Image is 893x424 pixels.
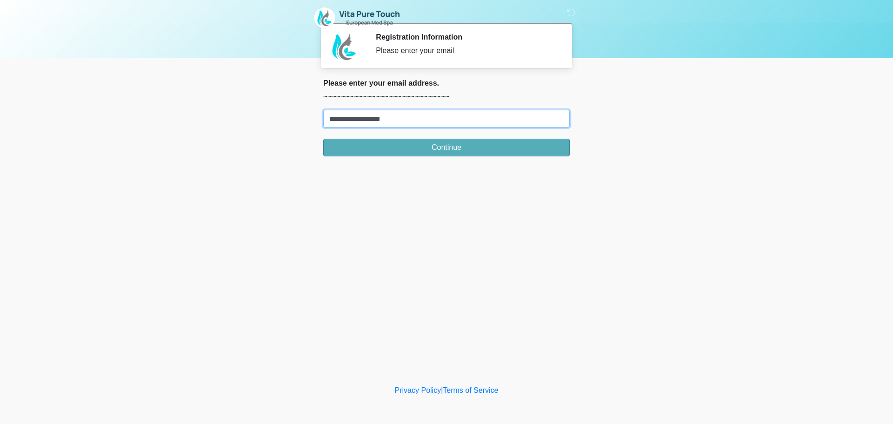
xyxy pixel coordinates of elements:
[376,33,556,41] h2: Registration Information
[323,79,570,87] h2: Please enter your email address.
[441,386,443,394] a: |
[376,45,556,56] div: Please enter your email
[314,7,400,29] img: Vita Pure Touch MedSpa Logo
[330,33,358,61] img: Agent Avatar
[395,386,441,394] a: Privacy Policy
[323,139,570,156] button: Continue
[443,386,498,394] a: Terms of Service
[323,91,570,102] p: ~~~~~~~~~~~~~~~~~~~~~~~~~~~~~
